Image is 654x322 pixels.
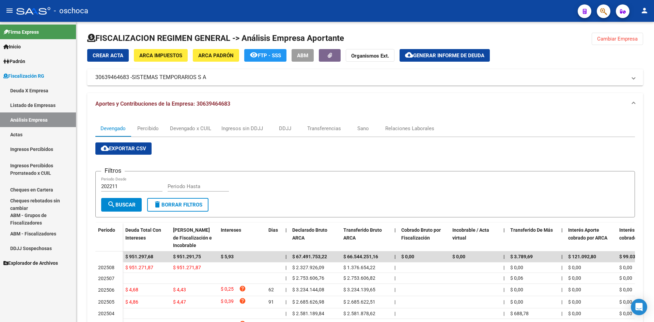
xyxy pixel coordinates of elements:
[218,223,266,253] datatable-header-cell: Intereses
[292,49,314,62] button: ABM
[292,275,324,281] span: $ 2.753.606,76
[452,254,465,259] span: $ 0,00
[394,287,395,292] span: |
[292,311,324,316] span: $ 2.581.189,84
[619,254,644,259] span: $ 99.034,04
[125,287,138,292] span: $ 4,68
[268,287,274,292] span: 62
[343,299,375,305] span: $ 2.685.622,51
[285,227,287,233] span: |
[139,52,182,59] span: ARCA Impuestos
[343,311,375,316] span: $ 2.581.878,62
[173,299,186,305] span: $ 4,47
[292,227,327,241] span: Declarado Bruto ARCA
[568,311,581,316] span: $ 0,00
[54,3,88,18] span: - oschoca
[87,49,129,62] button: Crear Acta
[134,49,188,62] button: ARCA Impuestos
[3,43,21,50] span: Inicio
[503,287,504,292] span: |
[173,287,186,292] span: $ 4,43
[250,51,258,59] mat-icon: remove_red_eye
[394,311,395,316] span: |
[147,198,208,212] button: Borrar Filtros
[221,125,263,132] div: Ingresos sin DDJJ
[266,223,283,253] datatable-header-cell: Dias
[561,227,563,233] span: |
[592,33,643,45] button: Cambiar Empresa
[98,227,115,233] span: Período
[221,254,234,259] span: $ 5,93
[619,275,632,281] span: $ 0,00
[450,223,501,253] datatable-header-cell: Incobrable / Acta virtual
[343,265,375,270] span: $ 1.376.654,22
[452,227,489,241] span: Incobrable / Acta virtual
[279,125,291,132] div: DDJJ
[503,227,505,233] span: |
[413,52,484,59] span: Generar informe de deuda
[631,299,647,315] div: Open Intercom Messenger
[285,311,286,316] span: |
[561,287,562,292] span: |
[244,49,286,62] button: FTP - SSS
[568,254,596,259] span: $ 121.092,80
[503,265,504,270] span: |
[561,275,562,281] span: |
[239,285,246,292] i: help
[173,265,201,270] span: $ 951.271,87
[95,74,627,81] mat-panel-title: 30639464683 -
[343,227,382,241] span: Transferido Bruto ARCA
[561,299,562,305] span: |
[292,254,327,259] span: $ 67.491.753,22
[510,275,523,281] span: $ 0,06
[346,49,394,62] button: Organismos Ext.
[394,299,395,305] span: |
[153,202,202,208] span: Borrar Filtros
[107,202,136,208] span: Buscar
[640,6,649,15] mat-icon: person
[568,265,581,270] span: $ 0,00
[87,33,344,44] h1: FISCALIZACION REGIMEN GENERAL -> Análisis Empresa Aportante
[568,299,581,305] span: $ 0,00
[392,223,399,253] datatable-header-cell: |
[290,223,341,253] datatable-header-cell: Declarado Bruto ARCA
[132,74,206,81] span: SISTEMAS TEMPORARIOS S A
[394,254,396,259] span: |
[170,125,211,132] div: Devengado x CUIL
[394,227,396,233] span: |
[95,223,123,251] datatable-header-cell: Período
[405,51,413,59] mat-icon: cloud_download
[3,72,44,80] span: Fiscalización RG
[510,311,529,316] span: $ 688,78
[357,125,369,132] div: Sano
[173,254,201,259] span: $ 951.291,75
[561,265,562,270] span: |
[98,265,114,270] span: 202508
[399,223,450,253] datatable-header-cell: Cobrado Bruto por Fiscalización
[5,6,14,15] mat-icon: menu
[93,52,123,59] span: Crear Acta
[341,223,392,253] datatable-header-cell: Transferido Bruto ARCA
[307,125,341,132] div: Transferencias
[343,275,375,281] span: $ 2.753.606,82
[292,299,324,305] span: $ 2.685.626,98
[100,125,126,132] div: Devengado
[508,223,559,253] datatable-header-cell: Transferido De Más
[503,254,505,259] span: |
[123,223,170,253] datatable-header-cell: Deuda Total Con Intereses
[510,254,533,259] span: $ 3.789,69
[510,299,523,305] span: $ 0,00
[561,254,563,259] span: |
[258,52,281,59] span: FTP - SSS
[503,299,504,305] span: |
[268,299,274,305] span: 91
[568,227,607,241] span: Interés Aporte cobrado por ARCA
[400,49,490,62] button: Generar informe de deuda
[510,265,523,270] span: $ 0,00
[198,52,234,59] span: ARCA Padrón
[98,287,114,293] span: 202506
[125,254,153,259] span: $ 951.297,68
[343,287,375,292] span: $ 3.234.139,65
[153,200,161,209] mat-icon: delete
[343,254,378,259] span: $ 66.544.251,16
